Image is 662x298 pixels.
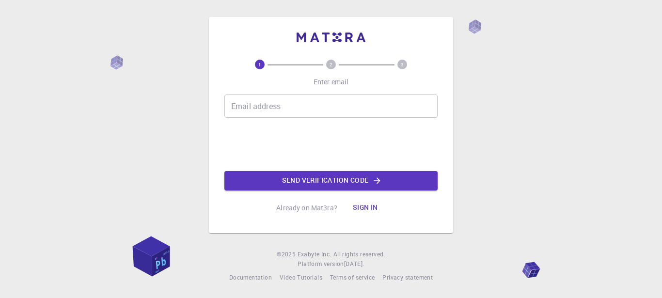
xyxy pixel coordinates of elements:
text: 3 [401,61,404,68]
a: Documentation [229,273,272,282]
button: Sign in [345,198,386,218]
a: [DATE]. [344,259,364,269]
p: Already on Mat3ra? [276,203,337,213]
span: Video Tutorials [280,273,322,281]
iframe: reCAPTCHA [257,125,405,163]
span: All rights reserved. [333,250,385,259]
span: Terms of service [330,273,375,281]
span: Privacy statement [382,273,433,281]
span: [DATE] . [344,260,364,267]
span: Documentation [229,273,272,281]
a: Exabyte Inc. [298,250,331,259]
p: Enter email [314,77,349,87]
text: 1 [258,61,261,68]
span: © 2025 [277,250,297,259]
button: Send verification code [224,171,438,190]
span: Platform version [298,259,344,269]
a: Video Tutorials [280,273,322,282]
text: 2 [330,61,332,68]
a: Terms of service [330,273,375,282]
span: Exabyte Inc. [298,250,331,258]
a: Privacy statement [382,273,433,282]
